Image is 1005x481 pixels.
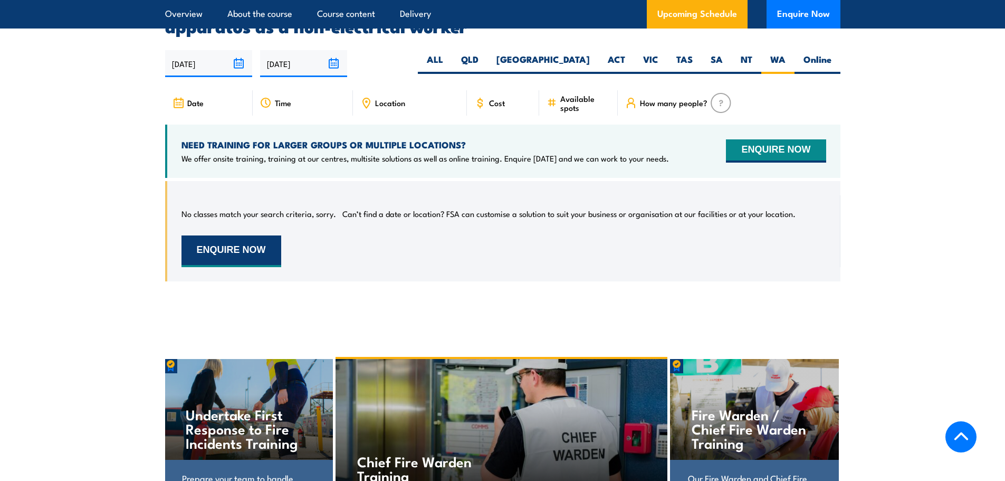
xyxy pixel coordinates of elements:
span: Date [187,98,204,107]
label: QLD [452,53,487,74]
label: VIC [634,53,667,74]
h4: Undertake First Response to Fire Incidents Training [186,407,311,450]
p: Can’t find a date or location? FSA can customise a solution to suit your business or organisation... [342,209,796,219]
label: Online [795,53,840,74]
span: How many people? [640,98,707,107]
button: ENQUIRE NOW [726,139,826,163]
label: NT [732,53,761,74]
label: SA [702,53,732,74]
button: ENQUIRE NOW [181,235,281,267]
span: Time [275,98,291,107]
span: Available spots [560,94,610,112]
span: Location [375,98,405,107]
label: WA [761,53,795,74]
p: No classes match your search criteria, sorry. [181,209,336,219]
h4: NEED TRAINING FOR LARGER GROUPS OR MULTIPLE LOCATIONS? [181,139,669,150]
label: ACT [599,53,634,74]
h4: Fire Warden / Chief Fire Warden Training [692,407,817,450]
label: TAS [667,53,702,74]
input: To date [260,50,347,77]
input: From date [165,50,252,77]
label: [GEOGRAPHIC_DATA] [487,53,599,74]
h2: UPCOMING SCHEDULE FOR - "Work safely in the vicinity of live electrical apparatus as a non-electr... [165,4,840,33]
span: Cost [489,98,505,107]
p: We offer onsite training, training at our centres, multisite solutions as well as online training... [181,153,669,164]
label: ALL [418,53,452,74]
